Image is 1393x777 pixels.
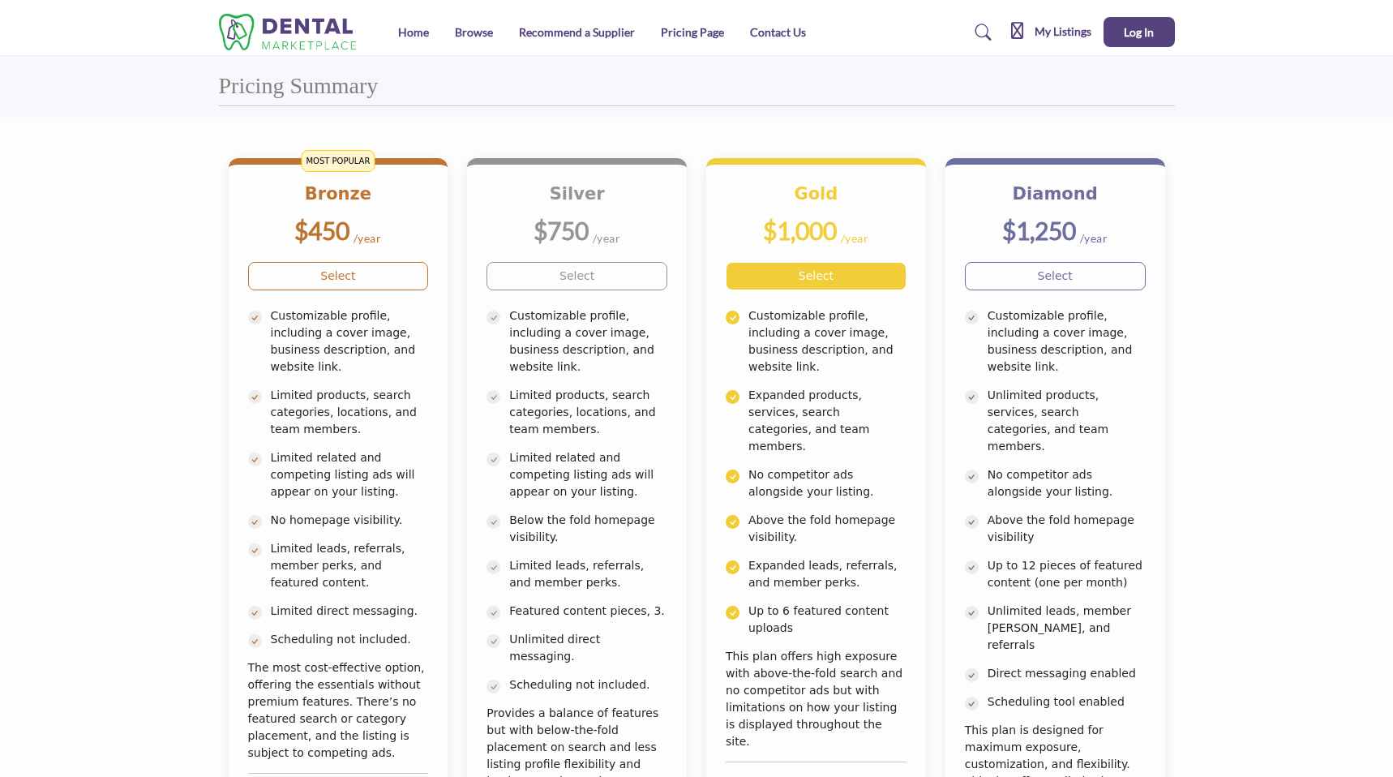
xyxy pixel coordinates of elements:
p: Scheduling not included. [271,631,429,648]
a: Search [959,19,1002,45]
h5: My Listings [1035,24,1091,39]
p: Expanded products, services, search categories, and team members. [748,387,907,455]
sub: /year [593,231,621,245]
b: $750 [534,216,589,245]
p: Above the fold homepage visibility. [748,512,907,546]
p: Unlimited products, services, search categories, and team members. [988,387,1146,455]
a: Recommend a Supplier [519,25,635,39]
a: Pricing Page [661,25,724,39]
a: Home [398,25,429,39]
p: Limited products, search categories, locations, and team members. [509,387,667,438]
p: Limited direct messaging. [271,603,429,620]
b: Silver [550,184,605,204]
p: Below the fold homepage visibility. [509,512,667,546]
b: Diamond [1013,184,1098,204]
sub: /year [354,231,382,245]
p: Above the fold homepage visibility [988,512,1146,546]
p: Limited products, search categories, locations, and team members. [271,387,429,438]
div: My Listings [1011,23,1091,42]
p: Limited leads, referrals, member perks, and featured content. [271,540,429,591]
p: Expanded leads, referrals, and member perks. [748,557,907,591]
b: $1,250 [1002,216,1076,245]
p: Featured content pieces, 3. [509,603,667,620]
a: Select [486,262,667,290]
b: Gold [794,184,838,204]
img: Site Logo [219,14,365,50]
p: Customizable profile, including a cover image, business description, and website link. [988,307,1146,376]
h2: Pricing Summary [219,72,379,100]
p: Up to 12 pieces of featured content (one per month) [988,557,1146,591]
span: MOST POPULAR [301,150,375,172]
p: Scheduling not included. [509,676,667,693]
p: Limited related and competing listing ads will appear on your listing. [271,449,429,500]
a: Select [248,262,429,290]
b: $450 [294,216,349,245]
p: Unlimited direct messaging. [509,631,667,665]
a: Contact Us [750,25,806,39]
p: Limited leads, referrals, and member perks. [509,557,667,591]
button: Log In [1104,17,1175,47]
p: Scheduling tool enabled [988,693,1146,710]
sub: /year [1080,231,1108,245]
p: Limited related and competing listing ads will appear on your listing. [509,449,667,500]
a: Select [965,262,1146,290]
p: Up to 6 featured content uploads [748,603,907,637]
p: No competitor ads alongside your listing. [748,466,907,500]
p: No competitor ads alongside your listing. [988,466,1146,500]
b: Bronze [305,184,371,204]
p: No homepage visibility. [271,512,429,529]
p: Customizable profile, including a cover image, business description, and website link. [748,307,907,376]
a: Select [726,262,907,290]
p: Unlimited leads, member [PERSON_NAME], and referrals [988,603,1146,654]
span: Log In [1124,25,1154,39]
p: Customizable profile, including a cover image, business description, and website link. [271,307,429,376]
p: Customizable profile, including a cover image, business description, and website link. [509,307,667,376]
p: Direct messaging enabled [988,665,1146,682]
sub: /year [841,231,869,245]
a: Browse [455,25,493,39]
b: $1,000 [763,216,837,245]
